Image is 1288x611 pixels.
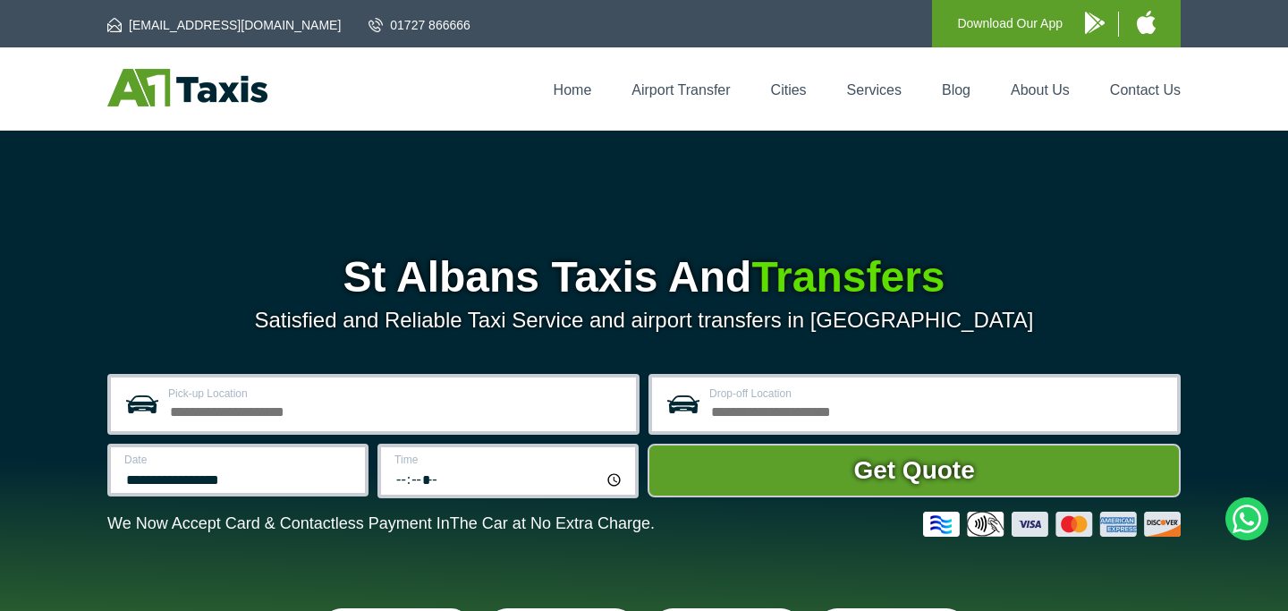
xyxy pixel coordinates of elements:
[631,82,730,98] a: Airport Transfer
[709,388,1166,399] label: Drop-off Location
[450,514,655,532] span: The Car at No Extra Charge.
[554,82,592,98] a: Home
[1137,11,1156,34] img: A1 Taxis iPhone App
[771,82,807,98] a: Cities
[107,69,267,106] img: A1 Taxis St Albans LTD
[648,444,1181,497] button: Get Quote
[124,454,354,465] label: Date
[107,256,1181,299] h1: St Albans Taxis And
[107,514,655,533] p: We Now Accept Card & Contactless Payment In
[1011,82,1070,98] a: About Us
[168,388,625,399] label: Pick-up Location
[1110,82,1181,98] a: Contact Us
[107,16,341,34] a: [EMAIL_ADDRESS][DOMAIN_NAME]
[923,512,1181,537] img: Credit And Debit Cards
[942,82,970,98] a: Blog
[107,308,1181,333] p: Satisfied and Reliable Taxi Service and airport transfers in [GEOGRAPHIC_DATA]
[394,454,624,465] label: Time
[1085,12,1105,34] img: A1 Taxis Android App
[957,13,1063,35] p: Download Our App
[369,16,470,34] a: 01727 866666
[751,253,945,301] span: Transfers
[847,82,902,98] a: Services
